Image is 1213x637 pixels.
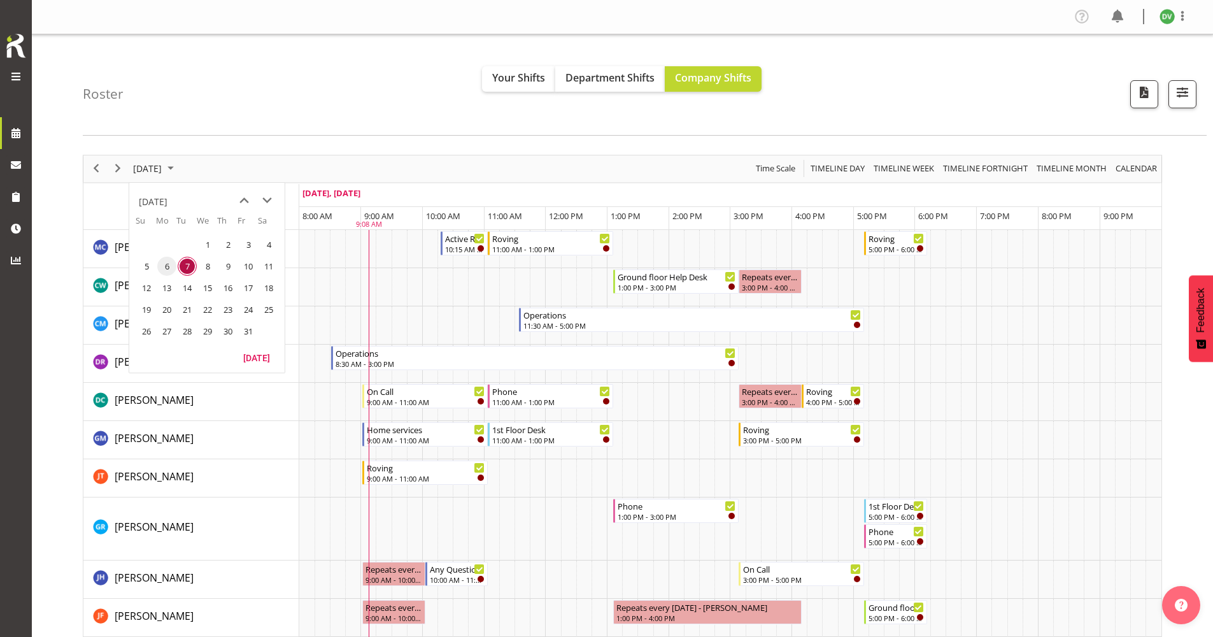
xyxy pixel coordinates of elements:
[259,257,278,276] span: Saturday, October 11, 2025
[565,71,655,85] span: Department Shifts
[367,435,485,445] div: 9:00 AM - 11:00 AM
[238,215,258,234] th: Fr
[482,66,555,92] button: Your Shifts
[618,499,735,512] div: Phone
[367,473,485,483] div: 9:00 AM - 11:00 AM
[618,270,735,283] div: Ground floor Help Desk
[139,189,167,215] div: title
[259,300,278,319] span: Saturday, October 25, 2025
[115,355,194,369] span: [PERSON_NAME]
[156,215,176,234] th: Mo
[88,161,105,176] button: Previous
[239,300,258,319] span: Friday, October 24, 2025
[218,300,238,319] span: Thursday, October 23, 2025
[739,422,864,447] div: Gabriel McKay Smith"s event - Roving Begin From Tuesday, October 7, 2025 at 3:00:00 PM GMT+13:00 ...
[83,561,299,599] td: Jillian Hunter resource
[137,300,156,319] span: Sunday, October 19, 2025
[430,575,485,585] div: 10:00 AM - 11:00 AM
[613,269,739,294] div: Catherine Wilson"s event - Ground floor Help Desk Begin From Tuesday, October 7, 2025 at 1:00:00 ...
[239,322,258,341] span: Friday, October 31, 2025
[136,215,156,234] th: Su
[1168,80,1196,108] button: Filter Shifts
[115,278,194,293] a: [PERSON_NAME]
[362,422,488,447] div: Gabriel McKay Smith"s event - Home services Begin From Tuesday, October 7, 2025 at 9:00:00 AM GMT...
[110,161,127,176] button: Next
[115,354,194,369] a: [PERSON_NAME]
[115,431,194,446] a: [PERSON_NAME]
[872,161,937,176] button: Timeline Week
[869,512,924,522] div: 5:00 PM - 6:00 PM
[362,461,488,485] div: Glen Tomlinson"s event - Roving Begin From Tuesday, October 7, 2025 at 9:00:00 AM GMT+13:00 Ends ...
[492,232,610,245] div: Roving
[239,235,258,254] span: Friday, October 3, 2025
[488,422,613,447] div: Gabriel McKay Smith"s event - 1st Floor Desk Begin From Tuesday, October 7, 2025 at 11:00:00 AM G...
[809,161,866,176] span: Timeline Day
[218,278,238,297] span: Thursday, October 16, 2025
[869,244,924,254] div: 5:00 PM - 6:00 PM
[129,155,181,182] div: October 7, 2025
[806,397,862,407] div: 4:00 PM - 5:00 PM
[137,278,156,297] span: Sunday, October 12, 2025
[613,499,739,523] div: Grace Roscoe-Squires"s event - Phone Begin From Tuesday, October 7, 2025 at 1:00:00 PM GMT+13:00 ...
[239,278,258,297] span: Friday, October 17, 2025
[618,282,735,292] div: 1:00 PM - 3:00 PM
[519,308,864,332] div: Cindy Mulrooney"s event - Operations Begin From Tuesday, October 7, 2025 at 11:30:00 AM GMT+13:00...
[492,397,610,407] div: 11:00 AM - 1:00 PM
[864,524,927,548] div: Grace Roscoe-Squires"s event - Phone Begin From Tuesday, October 7, 2025 at 5:00:00 PM GMT+13:00 ...
[523,308,861,321] div: Operations
[869,613,924,623] div: 5:00 PM - 6:00 PM
[1189,275,1213,362] button: Feedback - Show survey
[83,459,299,497] td: Glen Tomlinson resource
[176,255,197,277] td: Tuesday, October 7, 2025
[197,215,217,234] th: We
[1042,210,1072,222] span: 8:00 PM
[1035,161,1109,176] button: Timeline Month
[178,278,197,297] span: Tuesday, October 14, 2025
[742,282,798,292] div: 3:00 PM - 4:00 PM
[367,385,485,397] div: On Call
[857,210,887,222] span: 5:00 PM
[115,393,194,407] span: [PERSON_NAME]
[83,599,299,637] td: Joanne Forbes resource
[430,562,485,575] div: Any Questions
[739,384,802,408] div: Donald Cunningham"s event - Repeats every tuesday - Donald Cunningham Begin From Tuesday, October...
[980,210,1010,222] span: 7:00 PM
[616,613,798,623] div: 1:00 PM - 4:00 PM
[743,575,861,585] div: 3:00 PM - 5:00 PM
[869,525,924,538] div: Phone
[302,210,332,222] span: 8:00 AM
[176,215,197,234] th: Tu
[115,278,194,292] span: [PERSON_NAME]
[239,257,258,276] span: Friday, October 10, 2025
[743,435,861,445] div: 3:00 PM - 5:00 PM
[869,537,924,547] div: 5:00 PM - 6:00 PM
[362,384,488,408] div: Donald Cunningham"s event - On Call Begin From Tuesday, October 7, 2025 at 9:00:00 AM GMT+13:00 E...
[492,423,610,436] div: 1st Floor Desk
[672,210,702,222] span: 2:00 PM
[115,469,194,483] span: [PERSON_NAME]
[488,384,613,408] div: Donald Cunningham"s event - Phone Begin From Tuesday, October 7, 2025 at 11:00:00 AM GMT+13:00 En...
[85,155,107,182] div: previous period
[336,359,735,369] div: 8:30 AM - 3:00 PM
[425,562,488,586] div: Jillian Hunter"s event - Any Questions Begin From Tuesday, October 7, 2025 at 10:00:00 AM GMT+13:...
[259,235,278,254] span: Saturday, October 4, 2025
[115,520,194,534] span: [PERSON_NAME]
[115,240,194,254] span: [PERSON_NAME]
[365,575,422,585] div: 9:00 AM - 10:00 AM
[618,512,735,522] div: 1:00 PM - 3:00 PM
[137,322,156,341] span: Sunday, October 26, 2025
[1114,161,1160,176] button: Month
[364,210,394,222] span: 9:00 AM
[755,161,797,176] span: Time Scale
[137,257,156,276] span: Sunday, October 5, 2025
[115,240,194,255] a: [PERSON_NAME]
[157,278,176,297] span: Monday, October 13, 2025
[445,244,485,254] div: 10:15 AM - 11:00 AM
[1130,80,1158,108] button: Download a PDF of the roster for the current day
[806,385,862,397] div: Roving
[83,345,299,383] td: Debra Robinson resource
[235,348,278,366] button: Today
[365,601,422,613] div: Repeats every [DATE] - [PERSON_NAME]
[3,32,29,60] img: Rosterit icon logo
[869,232,924,245] div: Roving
